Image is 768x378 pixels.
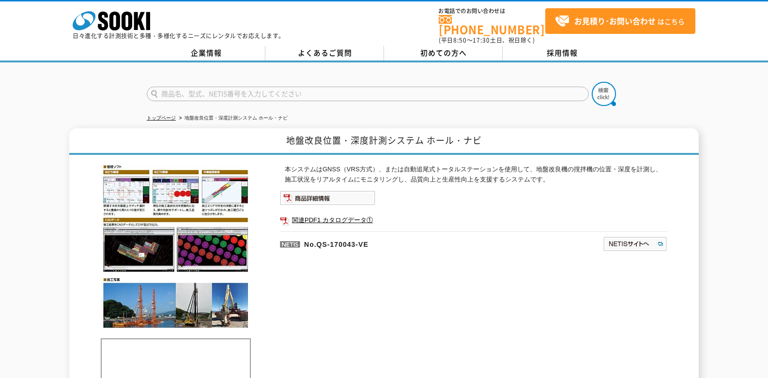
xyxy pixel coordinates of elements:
li: 地盤改良位置・深度計測システム ホール・ナビ [177,113,288,123]
span: 17:30 [473,36,490,45]
span: (平日 ～ 土日、祝日除く) [439,36,535,45]
p: No.QS-170043-VE [280,231,509,255]
span: 8:50 [453,36,467,45]
a: お見積り･お問い合わせはこちら [545,8,695,34]
a: 企業情報 [147,46,265,60]
strong: お見積り･お問い合わせ [574,15,656,27]
img: btn_search.png [592,82,616,106]
img: 地盤改良位置・深度計測システム ホール・ナビ [101,165,251,329]
span: お電話でのお問い合わせは [439,8,545,14]
h1: 地盤改良位置・深度計測システム ホール・ナビ [69,128,699,155]
a: トップページ [147,115,176,121]
p: 日々進化する計測技術と多種・多様化するニーズにレンタルでお応えします。 [73,33,285,39]
a: [PHONE_NUMBER] [439,15,545,35]
span: 初めての方へ [420,47,467,58]
a: 関連PDF1 カタログデータ① [280,214,667,227]
input: 商品名、型式、NETIS番号を入力してください [147,87,589,101]
span: はこちら [555,14,685,29]
img: 商品詳細情報システム [280,191,375,205]
a: 初めての方へ [384,46,503,60]
img: NETISサイトへ [603,236,667,252]
p: 本システムはGNSS（VRS方式）、または自動追尾式トータルステーションを使用して、地盤改良機の撹拌機の位置・深度を計測し、施工状況をリアルタイムにモニタリングし、品質向上と生産性向上を支援する... [285,165,667,185]
a: 採用情報 [503,46,621,60]
a: 商品詳細情報システム [280,197,375,204]
a: よくあるご質問 [265,46,384,60]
